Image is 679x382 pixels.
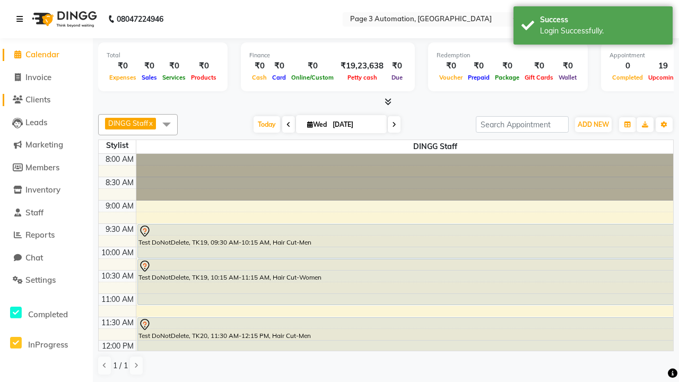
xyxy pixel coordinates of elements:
[492,74,522,81] span: Package
[139,60,160,72] div: ₹0
[289,60,336,72] div: ₹0
[249,60,269,72] div: ₹0
[269,60,289,72] div: ₹0
[103,154,136,165] div: 8:00 AM
[465,74,492,81] span: Prepaid
[3,72,90,84] a: Invoice
[249,74,269,81] span: Cash
[522,60,556,72] div: ₹0
[188,60,219,72] div: ₹0
[329,117,382,133] input: 2025-10-01
[25,140,63,150] span: Marketing
[188,74,219,81] span: Products
[578,120,609,128] span: ADD NEW
[28,309,68,319] span: Completed
[113,360,128,371] span: 1 / 1
[107,74,139,81] span: Expenses
[108,119,148,127] span: DINGG Staff
[107,60,139,72] div: ₹0
[99,247,136,258] div: 10:00 AM
[289,74,336,81] span: Online/Custom
[3,229,90,241] a: Reports
[3,139,90,151] a: Marketing
[540,25,665,37] div: Login Successfully.
[3,117,90,129] a: Leads
[25,94,50,105] span: Clients
[27,4,100,34] img: logo
[610,74,646,81] span: Completed
[437,74,465,81] span: Voucher
[28,340,68,350] span: InProgress
[336,60,388,72] div: ₹19,23,638
[103,177,136,188] div: 8:30 AM
[388,60,406,72] div: ₹0
[540,14,665,25] div: Success
[3,207,90,219] a: Staff
[139,74,160,81] span: Sales
[476,116,569,133] input: Search Appointment
[160,60,188,72] div: ₹0
[304,120,329,128] span: Wed
[25,275,56,285] span: Settings
[522,74,556,81] span: Gift Cards
[103,201,136,212] div: 9:00 AM
[107,51,219,60] div: Total
[437,60,465,72] div: ₹0
[25,162,59,172] span: Members
[389,74,405,81] span: Due
[160,74,188,81] span: Services
[99,140,136,151] div: Stylist
[25,253,43,263] span: Chat
[25,49,59,59] span: Calendar
[3,94,90,106] a: Clients
[437,51,579,60] div: Redemption
[3,252,90,264] a: Chat
[25,230,55,240] span: Reports
[117,4,163,34] b: 08047224946
[25,207,43,218] span: Staff
[103,224,136,235] div: 9:30 AM
[25,117,47,127] span: Leads
[610,60,646,72] div: 0
[148,119,153,127] a: x
[3,184,90,196] a: Inventory
[556,60,579,72] div: ₹0
[254,116,280,133] span: Today
[465,60,492,72] div: ₹0
[100,341,136,352] div: 12:00 PM
[3,162,90,174] a: Members
[3,274,90,286] a: Settings
[345,74,380,81] span: Petty cash
[249,51,406,60] div: Finance
[25,185,60,195] span: Inventory
[25,72,51,82] span: Invoice
[575,117,612,132] button: ADD NEW
[556,74,579,81] span: Wallet
[269,74,289,81] span: Card
[99,271,136,282] div: 10:30 AM
[3,49,90,61] a: Calendar
[99,317,136,328] div: 11:30 AM
[99,294,136,305] div: 11:00 AM
[492,60,522,72] div: ₹0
